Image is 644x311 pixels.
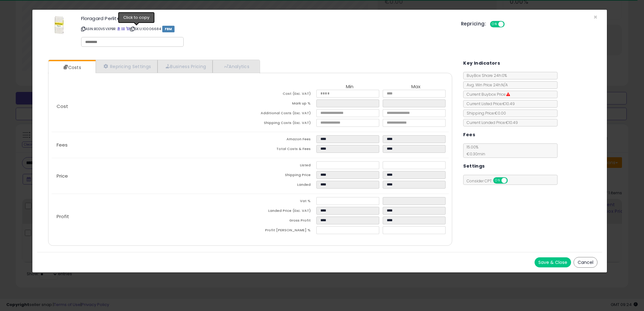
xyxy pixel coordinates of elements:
span: Avg. Win Price 24h: N/A [464,82,508,88]
span: Current Listed Price: €10.49 [464,101,515,106]
td: Listed [250,161,317,171]
span: BuyBox Share 24h: 0% [464,73,507,78]
th: Max [383,84,449,90]
h3: Floragard Perlite Perlita 5 Liter [81,16,452,21]
td: Total Costs & Fees [250,145,317,155]
span: €0.30 min [464,151,485,157]
i: Suppressed Buy Box [506,93,510,96]
a: Repricing Settings [96,60,158,73]
a: Business Pricing [158,60,213,73]
a: Your listing only [126,26,130,31]
td: Vat % [250,197,317,207]
td: Shipping Costs (Exc. VAT) [250,119,317,129]
h5: Fees [463,131,475,139]
td: Cost (Exc. VAT) [250,90,317,99]
a: Analytics [213,60,259,73]
span: OFF [503,22,514,27]
span: × [593,13,597,22]
span: Shipping Price: €0.00 [464,110,506,116]
span: ON [494,178,502,183]
td: Mark up % [250,99,317,109]
p: Cost [52,104,250,109]
td: Additional Costs (Exc. VAT) [250,109,317,119]
span: Current Buybox Price: [464,92,510,97]
span: Consider CPT: [464,178,516,184]
h5: Settings [463,162,485,170]
p: Fees [52,142,250,147]
a: All offer listings [121,26,125,31]
td: Landed Price (Exc. VAT) [250,207,317,217]
a: BuyBox page [117,26,120,31]
button: Cancel [574,257,597,268]
span: OFF [507,178,517,183]
span: ON [491,22,498,27]
p: Profit [52,214,250,219]
td: Shipping Price [250,171,317,181]
p: ASIN: B0DVSVXPBR | SKU: 10006684 [81,24,452,34]
p: Price [52,174,250,179]
button: Save & Close [535,257,571,267]
span: FBM [162,26,175,32]
h5: Key Indicators [463,59,500,67]
a: Costs [48,61,95,74]
td: Amazon Fees [250,135,317,145]
img: 419Kl+EpYdL._SL60_.jpg [50,16,69,35]
span: Current Landed Price: €10.49 [464,120,518,125]
th: Min [316,84,383,90]
td: Gross Profit [250,217,317,226]
td: Landed [250,181,317,190]
span: 15.00 % [464,144,485,157]
td: Profit [PERSON_NAME] % [250,226,317,236]
h5: Repricing: [461,21,486,26]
